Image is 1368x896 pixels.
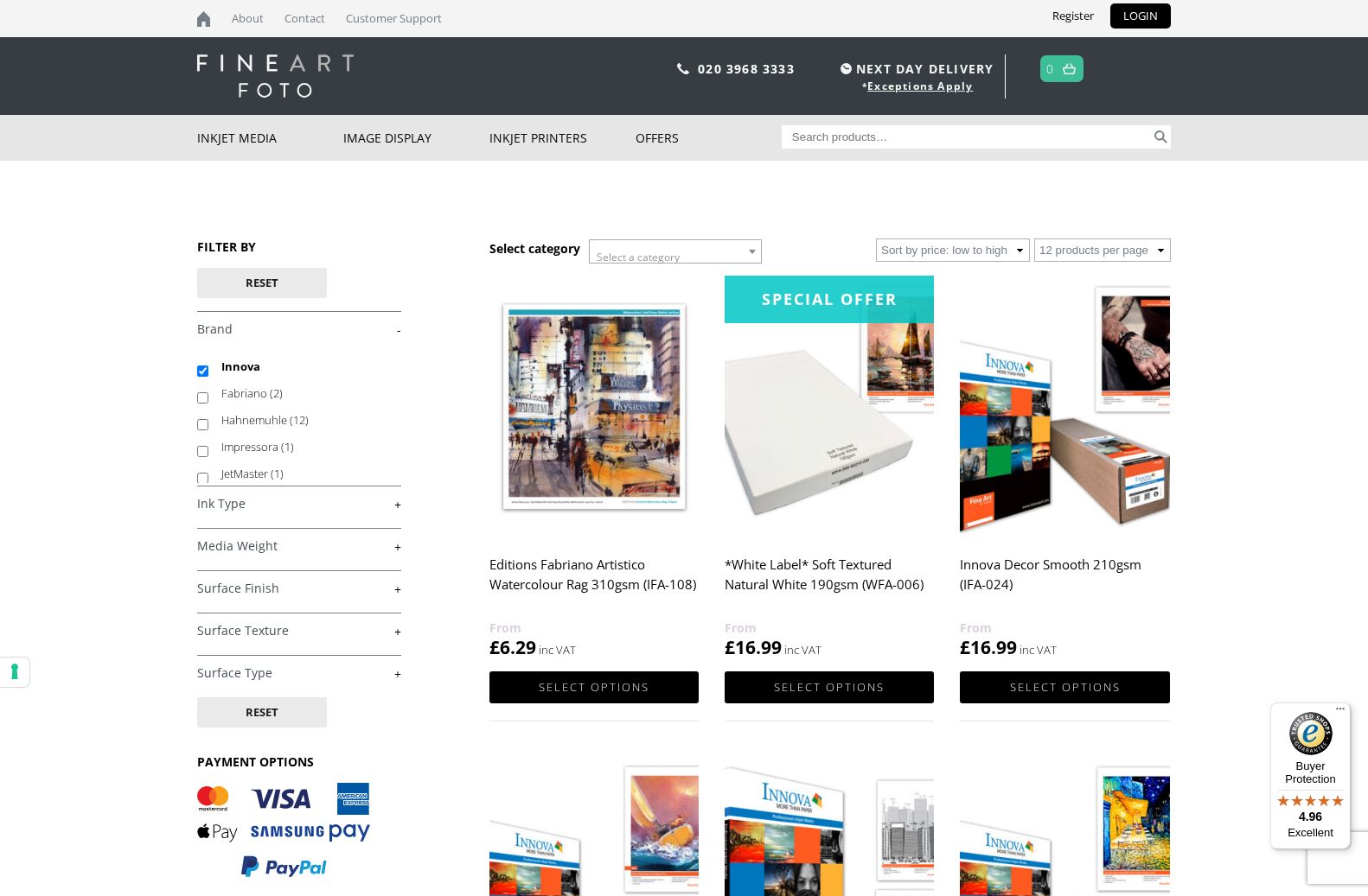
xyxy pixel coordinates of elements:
a: Inkjet Printers [489,115,636,161]
select: Shop order [876,238,1030,262]
span: (2) [270,385,283,401]
a: Editions Fabriano Artistico Watercolour Rag 310gsm (IFA-108) £6.29 [489,276,699,660]
button: Search [1151,125,1171,149]
h3: FILTER BY [197,238,401,255]
a: + [197,496,401,512]
p: Buyer Protection [1270,759,1351,785]
a: + [197,538,401,555]
a: Image Display [343,115,489,161]
a: Offers [636,115,782,161]
a: Exceptions Apply [867,79,973,93]
img: *White Label* Soft Textured Natural White 190gsm (WFA-006) [725,276,934,537]
a: Inkjet Media [197,115,343,161]
h2: *White Label* Soft Textured Natural White 190gsm (WFA-006) [725,549,934,618]
a: + [197,665,401,682]
a: - [197,321,401,338]
span: £ [489,635,500,659]
a: 0 [1046,56,1054,81]
img: logo-white.svg [197,54,354,98]
a: Special Offer*White Label* Soft Textured Natural White 190gsm (WFA-006) £16.99 [725,276,934,660]
button: Menu [1330,702,1351,723]
bdi: 6.29 [489,635,536,659]
img: Trusted Shops Trustmark [1289,712,1333,755]
img: basket.svg [1063,63,1076,74]
button: Reset [197,697,327,728]
a: Select options for “Editions Fabriano Artistico Watercolour Rag 310gsm (IFA-108)” [489,671,699,703]
h2: Editions Fabriano Artistico Watercolour Rag 310gsm (IFA-108) [489,549,699,618]
label: Fabriano [221,380,385,407]
img: time.svg [841,63,852,74]
h4: Surface Finish [197,570,401,605]
label: Impressora [221,434,385,461]
a: 020 3968 3333 [698,60,795,77]
span: 4.96 [1299,810,1322,823]
span: (12) [290,412,309,428]
bdi: 16.99 [725,635,782,659]
img: phone.svg [677,63,689,74]
span: (1) [281,439,294,454]
p: Excellent [1270,826,1351,840]
span: £ [960,635,970,659]
bdi: 16.99 [960,635,1017,659]
button: Reset [197,268,327,298]
a: Innova Decor Smooth 210gsm (IFA-024) £16.99 [960,276,1169,660]
label: JetMaster [221,461,385,487]
a: Register [1039,3,1107,29]
h4: Media Weight [197,528,401,562]
a: + [197,581,401,597]
h4: Brand [197,311,401,346]
img: Innova Decor Smooth 210gsm (IFA-024) [960,276,1169,537]
a: LOGIN [1110,3,1171,29]
img: PAYMENT OPTIONS [197,783,370,879]
span: (1) [271,466,284,481]
label: Hahnemuhle [221,407,385,434]
label: Innova [221,353,385,380]
button: Trusted Shops TrustmarkBuyer Protection4.96Excellent [1270,702,1351,849]
span: Select a category [597,250,680,264]
h2: Innova Decor Smooth 210gsm (IFA-024) [960,549,1169,618]
h3: Select category [489,240,580,257]
h4: Surface Type [197,655,401,689]
input: Search products… [782,125,1152,149]
div: Special Offer [725,276,934,323]
a: Select options for “*White Label* Soft Textured Natural White 190gsm (WFA-006)” [725,671,934,703]
h3: PAYMENT OPTIONS [197,753,401,770]
img: Editions Fabriano Artistico Watercolour Rag 310gsm (IFA-108) [489,276,699,537]
a: Select options for “Innova Decor Smooth 210gsm (IFA-024)” [960,671,1169,703]
a: + [197,623,401,639]
span: £ [725,635,735,659]
h4: Surface Texture [197,613,401,647]
span: NEXT DAY DELIVERY [836,59,994,79]
h4: Ink Type [197,486,401,520]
